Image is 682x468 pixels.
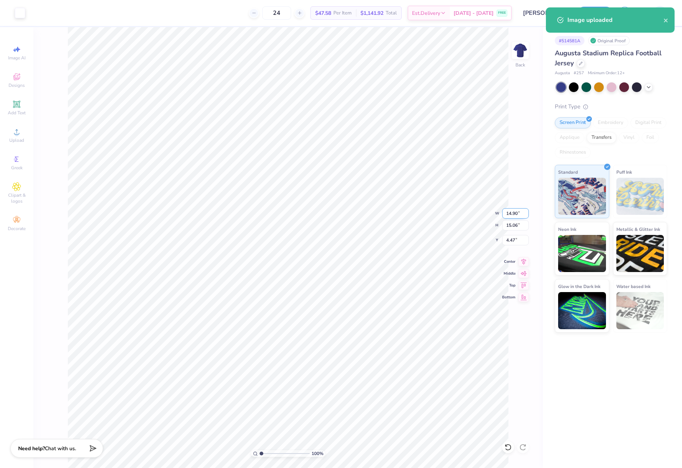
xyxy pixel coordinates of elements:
[315,9,331,17] span: $47.58
[262,6,291,20] input: – –
[616,225,660,233] span: Metallic & Glitter Ink
[45,445,76,452] span: Chat with us.
[555,147,591,158] div: Rhinestones
[312,450,323,457] span: 100 %
[567,16,663,24] div: Image uploaded
[555,117,591,128] div: Screen Print
[18,445,45,452] strong: Need help?
[558,225,576,233] span: Neon Ink
[9,137,24,143] span: Upload
[642,132,659,143] div: Foil
[558,168,578,176] span: Standard
[386,9,397,17] span: Total
[619,132,639,143] div: Vinyl
[663,16,669,24] button: close
[555,49,662,68] span: Augusta Stadium Replica Football Jersey
[517,6,572,20] input: Untitled Design
[555,132,584,143] div: Applique
[616,292,664,329] img: Water based Ink
[558,282,600,290] span: Glow in the Dark Ink
[558,235,606,272] img: Neon Ink
[502,295,515,300] span: Bottom
[513,43,528,58] img: Back
[616,235,664,272] img: Metallic & Glitter Ink
[555,102,667,111] div: Print Type
[454,9,494,17] span: [DATE] - [DATE]
[515,62,525,68] div: Back
[616,168,632,176] span: Puff Ink
[630,117,666,128] div: Digital Print
[498,10,506,16] span: FREE
[8,226,26,232] span: Decorate
[587,132,616,143] div: Transfers
[333,9,352,17] span: Per Item
[555,36,584,45] div: # 514581A
[11,165,23,171] span: Greek
[588,36,630,45] div: Original Proof
[8,55,26,61] span: Image AI
[588,70,625,76] span: Minimum Order: 12 +
[574,70,584,76] span: # 257
[558,292,606,329] img: Glow in the Dark Ink
[502,283,515,288] span: Top
[4,192,30,204] span: Clipart & logos
[502,271,515,276] span: Middle
[8,110,26,116] span: Add Text
[360,9,383,17] span: $1,141.92
[616,178,664,215] img: Puff Ink
[593,117,628,128] div: Embroidery
[412,9,440,17] span: Est. Delivery
[558,178,606,215] img: Standard
[616,282,650,290] span: Water based Ink
[502,259,515,264] span: Center
[9,82,25,88] span: Designs
[555,70,570,76] span: Augusta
